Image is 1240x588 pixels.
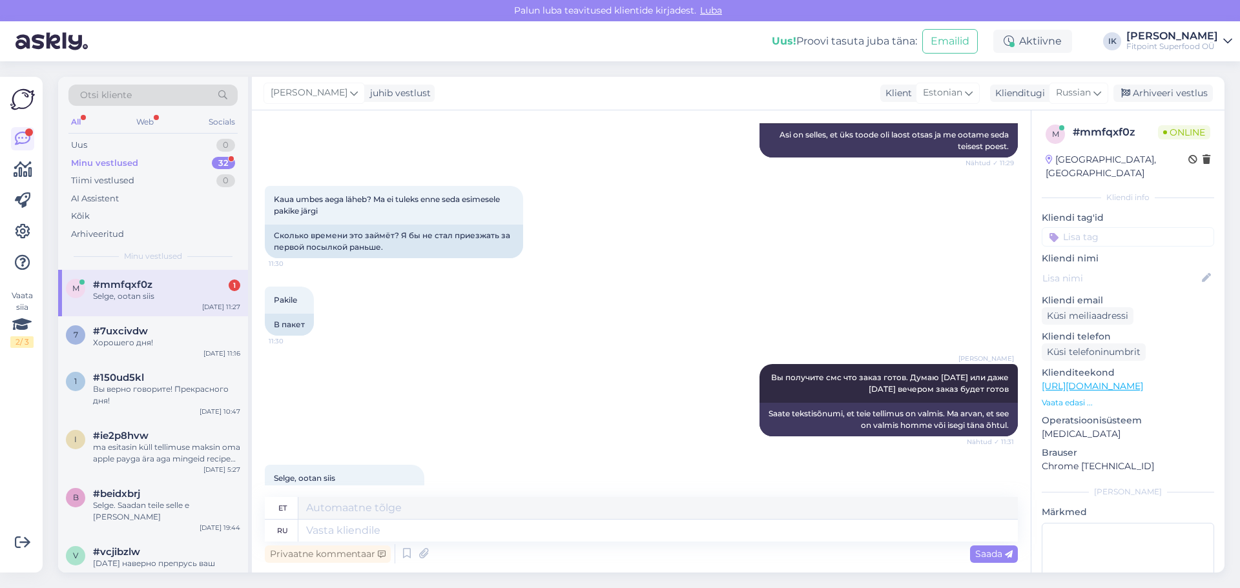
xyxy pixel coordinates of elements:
[1126,31,1218,41] div: [PERSON_NAME]
[1042,294,1214,307] p: Kliendi email
[74,376,77,386] span: 1
[265,225,523,258] div: Сколько времени это займёт? Я бы не стал приезжать за первой посылкой раньше.
[74,330,78,340] span: 7
[278,497,287,519] div: et
[265,545,391,563] div: Privaatne kommentaar
[1042,486,1214,498] div: [PERSON_NAME]
[80,88,132,102] span: Otsi kliente
[93,558,240,581] div: [DATE] наверно препрусь ваш магазин
[958,354,1014,363] span: [PERSON_NAME]
[71,174,134,187] div: Tiimi vestlused
[1042,505,1214,519] p: Märkmed
[1056,86,1091,100] span: Russian
[71,192,119,205] div: AI Assistent
[274,473,335,483] span: Selge, ootan siis
[1042,414,1214,427] p: Operatsioonisüsteem
[73,551,78,560] span: v
[1052,129,1059,139] span: m
[229,279,240,291] div: 1
[1042,227,1214,247] input: Lisa tag
[71,139,87,152] div: Uus
[975,548,1013,560] span: Saada
[72,283,79,293] span: m
[200,407,240,416] div: [DATE] 10:47
[1042,192,1214,203] div: Kliendi info
[203,349,240,358] div: [DATE] 11:16
[277,520,288,542] div: ru
[93,500,240,523] div: Selge. Saadan teile selle e [PERSON_NAME]
[1042,380,1143,392] a: [URL][DOMAIN_NAME]
[966,437,1014,447] span: Nähtud ✓ 11:31
[696,5,726,16] span: Luba
[200,523,240,532] div: [DATE] 19:44
[93,430,149,441] span: #ie2p8hvw
[202,302,240,312] div: [DATE] 11:27
[1113,85,1213,102] div: Arhiveeri vestlus
[271,86,347,100] span: [PERSON_NAME]
[922,29,978,54] button: Emailid
[93,337,240,349] div: Хорошего дня!
[1042,211,1214,225] p: Kliendi tag'id
[1042,366,1214,380] p: Klienditeekond
[759,403,1018,436] div: Saate tekstisõnumi, et teie tellimus on valmis. Ma arvan, et see on valmis homme või isegi täna õ...
[206,114,238,130] div: Socials
[10,87,35,112] img: Askly Logo
[1042,427,1214,441] p: [MEDICAL_DATA]
[1042,397,1214,409] p: Vaata edasi ...
[93,546,140,558] span: #vcjibzlw
[1073,125,1158,140] div: # mmfqxf0z
[923,86,962,100] span: Estonian
[1126,41,1218,52] div: Fitpoint Superfood OÜ
[274,194,502,216] span: Kaua umbes aega läheb? Ma ei tuleks enne seda esimesele pakike järgi
[93,383,240,407] div: Вы верно говорите! Прекрасного дня!
[990,86,1045,100] div: Klienditugi
[274,295,297,305] span: Pakile
[1158,125,1210,139] span: Online
[212,157,235,170] div: 32
[73,492,79,502] span: b
[71,228,124,241] div: Arhiveeritud
[68,114,83,130] div: All
[10,336,34,348] div: 2 / 3
[265,314,314,336] div: В пакет
[269,259,317,269] span: 11:30
[966,158,1014,168] span: Nähtud ✓ 11:29
[93,325,148,337] span: #7uxcivdw
[771,372,1011,394] span: Вы получите смс что заказ готов. Думаю [DATE] или даже [DATE] вечером заказ будет готов
[124,250,182,262] span: Minu vestlused
[216,174,235,187] div: 0
[71,210,90,223] div: Kõik
[1103,32,1121,50] div: IK
[93,290,240,302] div: Selge, ootan siis
[93,488,140,500] span: #beidxbrj
[1042,252,1214,265] p: Kliendi nimi
[93,372,144,383] span: #150ud5kl
[269,336,317,346] span: 11:30
[759,124,1018,157] div: Asi on selles, et üks toode oli laost otsas ja me ootame seda teisest poest.
[134,114,156,130] div: Web
[1042,271,1199,285] input: Lisa nimi
[993,30,1072,53] div: Aktiivne
[216,139,235,152] div: 0
[10,290,34,348] div: Vaata siia
[1046,153,1188,180] div: [GEOGRAPHIC_DATA], [GEOGRAPHIC_DATA]
[772,34,917,49] div: Proovi tasuta juba täna:
[1042,307,1133,325] div: Küsi meiliaadressi
[71,157,138,170] div: Minu vestlused
[74,434,77,444] span: i
[772,35,796,47] b: Uus!
[93,441,240,465] div: ma esitasin küll tellimuse maksin oma apple payga ära aga mingeid recipe ega asju ei tulnud saate...
[1042,446,1214,460] p: Brauser
[203,465,240,474] div: [DATE] 5:27
[1126,31,1232,52] a: [PERSON_NAME]Fitpoint Superfood OÜ
[93,279,152,290] span: #mmfqxf0z
[365,86,431,100] div: juhib vestlust
[1042,343,1146,361] div: Küsi telefoninumbrit
[1042,330,1214,343] p: Kliendi telefon
[1042,460,1214,473] p: Chrome [TECHNICAL_ID]
[880,86,912,100] div: Klient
